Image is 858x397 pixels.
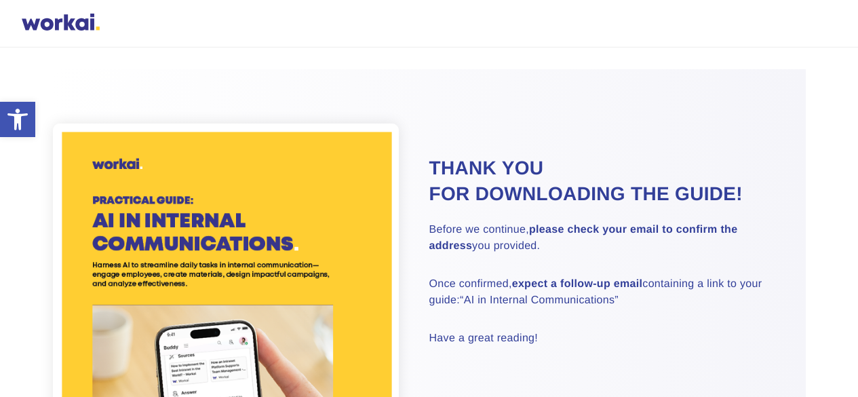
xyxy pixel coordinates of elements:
strong: please check your email to confirm the address [429,224,738,252]
strong: expect a follow-up email [512,278,643,290]
p: Have a great reading! [429,330,772,347]
p: Before we continue, you provided. [429,222,772,254]
p: Once confirmed, containing a link to your guide: [429,276,772,309]
h2: Thank you for downloading the guide! [429,155,772,207]
em: “AI in Internal Communications” [460,295,619,306]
